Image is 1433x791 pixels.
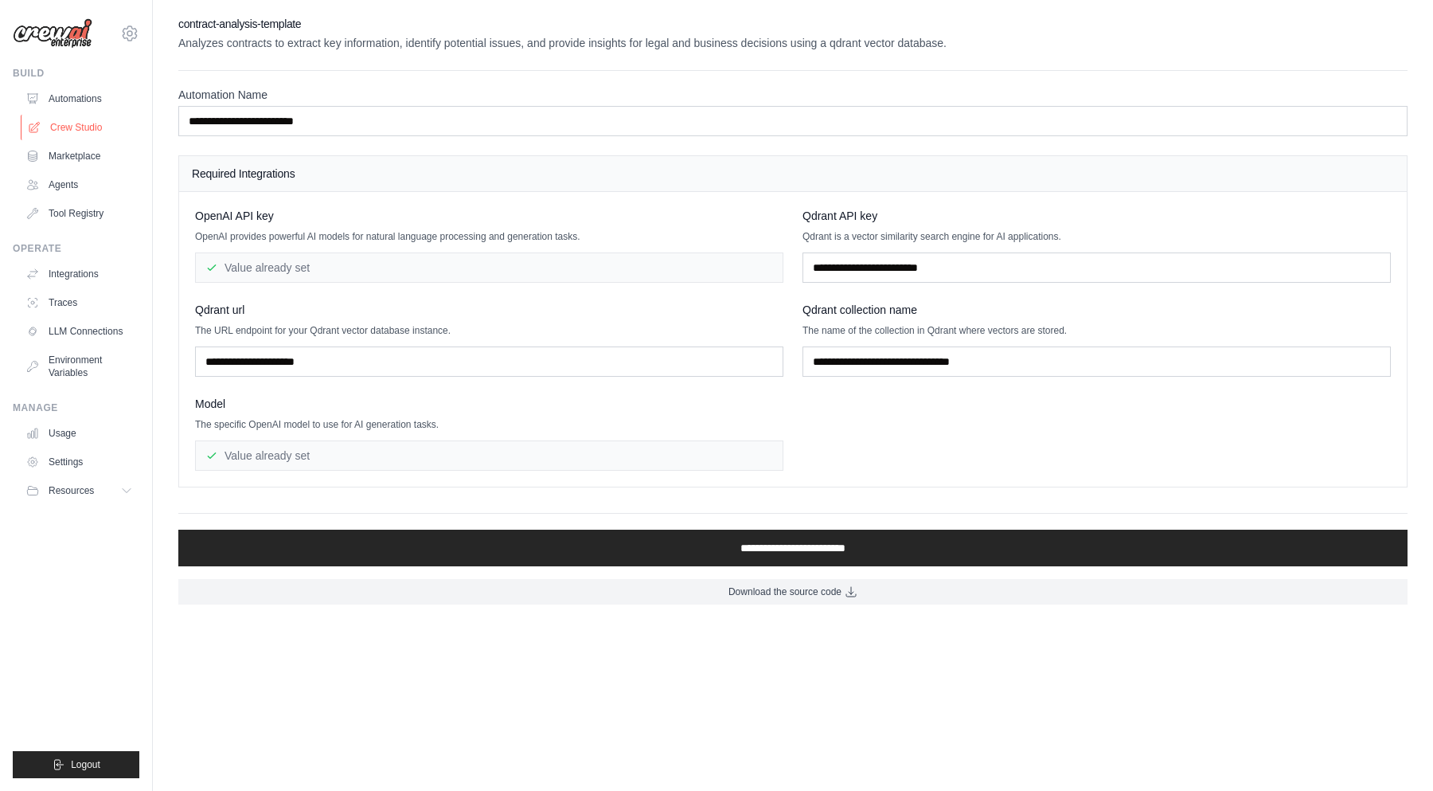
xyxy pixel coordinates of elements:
[49,484,94,497] span: Resources
[21,115,141,140] a: Crew Studio
[71,758,100,771] span: Logout
[19,201,139,226] a: Tool Registry
[195,253,783,283] div: Value already set
[728,585,841,598] span: Download the source code
[19,86,139,112] a: Automations
[192,166,1394,182] h4: Required Integrations
[19,319,139,344] a: LLM Connections
[19,449,139,475] a: Settings
[19,143,139,169] a: Marketplace
[195,418,783,431] p: The specific OpenAI model to use for AI generation tasks.
[13,242,139,255] div: Operate
[19,421,139,446] a: Usage
[178,579,1408,605] a: Download the source code
[178,35,1408,51] p: Analyzes contracts to extract key information, identify potential issues, and provide insights fo...
[195,396,225,412] span: Model
[13,18,92,49] img: Logo
[19,172,139,198] a: Agents
[802,324,1391,337] p: The name of the collection in Qdrant where vectors are stored.
[195,230,783,243] p: OpenAI provides powerful AI models for natural language processing and generation tasks.
[19,347,139,386] a: Environment Variables
[13,67,139,80] div: Build
[802,208,877,224] span: Qdrant API key
[195,302,244,318] span: Qdrant url
[178,87,1408,103] label: Automation Name
[13,401,139,414] div: Manage
[178,16,1408,32] h2: contract-analysis-template
[802,302,917,318] span: Qdrant collection name
[13,751,139,778] button: Logout
[195,441,783,471] div: Value already set
[195,208,274,224] span: OpenAI API key
[802,230,1391,243] p: Qdrant is a vector similarity search engine for AI applications.
[19,261,139,287] a: Integrations
[19,478,139,503] button: Resources
[19,290,139,315] a: Traces
[195,324,783,337] p: The URL endpoint for your Qdrant vector database instance.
